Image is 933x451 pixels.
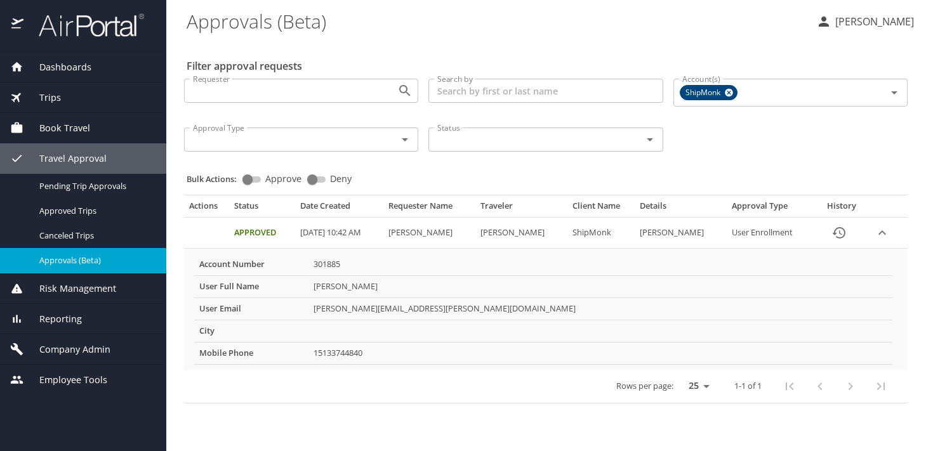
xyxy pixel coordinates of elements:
div: ShipMonk [680,85,738,100]
th: Details [635,200,727,217]
img: icon-airportal.png [11,13,25,37]
span: Approve [265,174,301,183]
span: Employee Tools [23,373,107,387]
td: [PERSON_NAME] [475,218,567,249]
td: User Enrollment [727,218,815,249]
h1: Approvals (Beta) [187,1,806,41]
th: History [815,200,868,217]
button: Open [396,82,414,100]
span: Travel Approval [23,152,107,166]
span: Deny [330,174,352,183]
h2: Filter approval requests [187,56,302,76]
span: Pending Trip Approvals [39,180,151,192]
td: [PERSON_NAME] [635,218,727,249]
p: Bulk Actions: [187,173,247,185]
input: Search by first or last name [428,79,663,103]
span: Reporting [23,312,82,326]
table: Approval table [184,200,908,403]
span: Book Travel [23,121,90,135]
th: Account Number [194,254,308,275]
button: expand row [873,223,892,242]
td: [DATE] 10:42 AM [295,218,383,249]
p: Rows per page: [616,382,673,390]
table: More info for approvals [194,254,892,365]
button: [PERSON_NAME] [811,10,919,33]
span: Dashboards [23,60,91,74]
span: Approved Trips [39,205,151,217]
td: [PERSON_NAME] [308,275,892,297]
th: Status [229,200,295,217]
span: Trips [23,91,61,105]
td: [PERSON_NAME] [383,218,475,249]
th: Approval Type [727,200,815,217]
th: Requester Name [383,200,475,217]
th: User Email [194,297,308,320]
select: rows per page [678,376,714,395]
button: Open [885,84,903,101]
span: Canceled Trips [39,230,151,242]
td: 15133744840 [308,342,892,364]
p: 1-1 of 1 [734,382,762,390]
th: Mobile Phone [194,342,308,364]
th: City [194,320,308,342]
button: Open [396,131,414,148]
button: History [824,218,854,248]
span: Approvals (Beta) [39,254,151,266]
th: Date Created [295,200,383,217]
th: Actions [184,200,229,217]
th: User Full Name [194,275,308,297]
th: Traveler [475,200,567,217]
p: [PERSON_NAME] [831,14,914,29]
td: 301885 [308,254,892,275]
td: [PERSON_NAME][EMAIL_ADDRESS][PERSON_NAME][DOMAIN_NAME] [308,297,892,320]
td: ShipMonk [567,218,635,249]
span: Company Admin [23,343,110,356]
th: Client Name [567,200,635,217]
td: Approved [229,218,295,249]
img: airportal-logo.png [25,13,144,37]
span: ShipMonk [680,86,728,100]
span: Risk Management [23,282,116,296]
button: Open [641,131,659,148]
